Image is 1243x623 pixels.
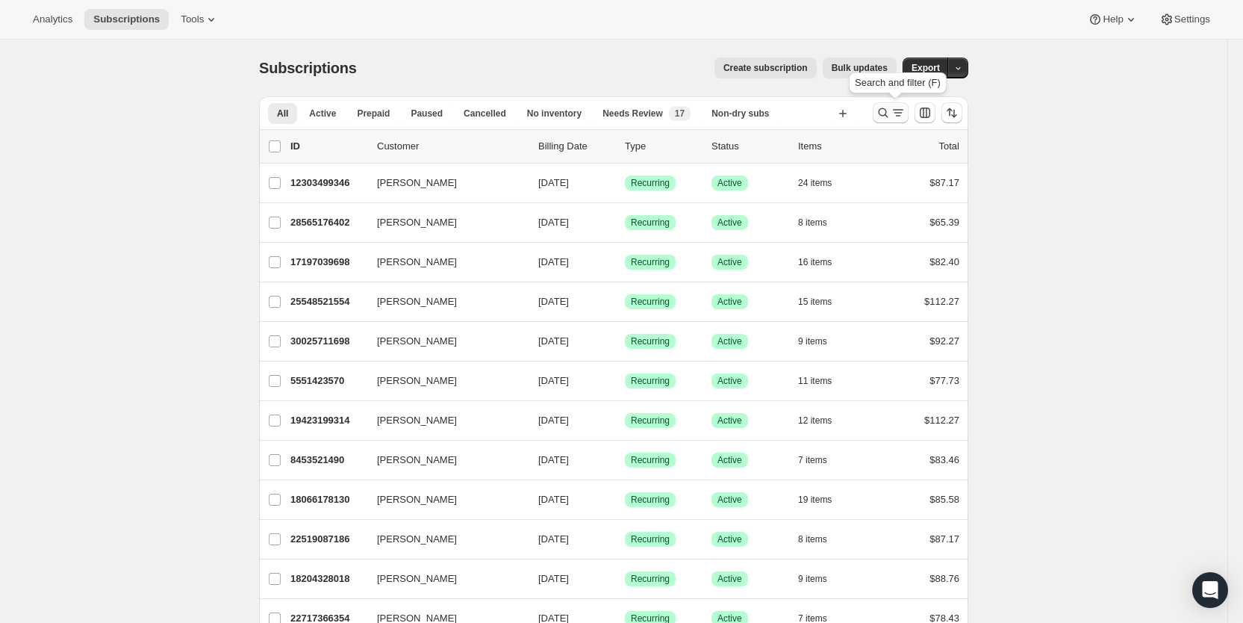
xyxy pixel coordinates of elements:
[1103,13,1123,25] span: Help
[309,108,336,120] span: Active
[411,108,443,120] span: Paused
[675,108,685,120] span: 17
[823,58,897,78] button: Bulk updates
[290,294,365,309] p: 25548521554
[939,139,959,154] p: Total
[377,532,457,547] span: [PERSON_NAME]
[368,211,517,235] button: [PERSON_NAME]
[538,177,569,188] span: [DATE]
[798,256,832,268] span: 16 items
[798,568,844,589] button: 9 items
[717,217,742,229] span: Active
[377,294,457,309] span: [PERSON_NAME]
[538,375,569,386] span: [DATE]
[1150,9,1219,30] button: Settings
[1192,572,1228,608] div: Open Intercom Messenger
[24,9,81,30] button: Analytics
[290,139,365,154] p: ID
[798,177,832,189] span: 24 items
[631,533,670,545] span: Recurring
[290,489,959,510] div: 18066178130[PERSON_NAME][DATE]SuccessRecurringSuccessActive19 items$85.58
[377,571,457,586] span: [PERSON_NAME]
[290,176,365,190] p: 12303499346
[717,296,742,308] span: Active
[717,335,742,347] span: Active
[377,453,457,468] span: [PERSON_NAME]
[941,102,962,123] button: Sort the results
[538,533,569,545] span: [DATE]
[290,568,959,589] div: 18204328018[PERSON_NAME][DATE]SuccessRecurringSuccessActive9 items$88.76
[798,212,844,233] button: 8 items
[290,215,365,230] p: 28565176402
[924,296,959,307] span: $112.27
[377,334,457,349] span: [PERSON_NAME]
[290,291,959,312] div: 25548521554[PERSON_NAME][DATE]SuccessRecurringSuccessActive15 items$112.27
[929,335,959,347] span: $92.27
[711,139,786,154] p: Status
[277,108,288,120] span: All
[377,413,457,428] span: [PERSON_NAME]
[631,494,670,506] span: Recurring
[377,176,457,190] span: [PERSON_NAME]
[259,60,357,76] span: Subscriptions
[631,375,670,387] span: Recurring
[368,409,517,433] button: [PERSON_NAME]
[290,334,365,349] p: 30025711698
[290,413,365,428] p: 19423199314
[290,571,365,586] p: 18204328018
[929,454,959,465] span: $83.46
[368,527,517,551] button: [PERSON_NAME]
[464,108,506,120] span: Cancelled
[290,453,365,468] p: 8453521490
[631,415,670,427] span: Recurring
[714,58,817,78] button: Create subscription
[368,488,517,512] button: [PERSON_NAME]
[538,415,569,426] span: [DATE]
[84,9,169,30] button: Subscriptions
[368,290,517,314] button: [PERSON_NAME]
[798,415,832,427] span: 12 items
[929,494,959,505] span: $85.58
[723,62,808,74] span: Create subscription
[873,102,909,123] button: Search and filter results
[368,448,517,472] button: [PERSON_NAME]
[368,329,517,353] button: [PERSON_NAME]
[915,102,935,123] button: Customize table column order and visibility
[929,217,959,228] span: $65.39
[1079,9,1147,30] button: Help
[717,415,742,427] span: Active
[711,108,769,120] span: Non-dry subs
[290,410,959,431] div: 19423199314[PERSON_NAME][DATE]SuccessRecurringSuccessActive12 items$112.27
[912,62,940,74] span: Export
[377,492,457,507] span: [PERSON_NAME]
[798,494,832,506] span: 19 items
[290,252,959,273] div: 17197039698[PERSON_NAME][DATE]SuccessRecurringSuccessActive16 items$82.40
[929,177,959,188] span: $87.17
[33,13,72,25] span: Analytics
[290,450,959,471] div: 8453521490[PERSON_NAME][DATE]SuccessRecurringSuccessActive7 items$83.46
[368,171,517,195] button: [PERSON_NAME]
[832,62,888,74] span: Bulk updates
[798,489,848,510] button: 19 items
[631,454,670,466] span: Recurring
[929,375,959,386] span: $77.73
[631,296,670,308] span: Recurring
[538,256,569,267] span: [DATE]
[602,108,663,120] span: Needs Review
[538,139,613,154] p: Billing Date
[929,573,959,584] span: $88.76
[631,217,670,229] span: Recurring
[798,375,832,387] span: 11 items
[798,450,844,471] button: 7 items
[181,13,204,25] span: Tools
[798,331,844,352] button: 9 items
[527,108,582,120] span: No inventory
[377,255,457,270] span: [PERSON_NAME]
[290,139,959,154] div: IDCustomerBilling DateTypeStatusItemsTotal
[717,375,742,387] span: Active
[717,177,742,189] span: Active
[368,250,517,274] button: [PERSON_NAME]
[290,212,959,233] div: 28565176402[PERSON_NAME][DATE]SuccessRecurringSuccessActive8 items$65.39
[924,415,959,426] span: $112.27
[538,573,569,584] span: [DATE]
